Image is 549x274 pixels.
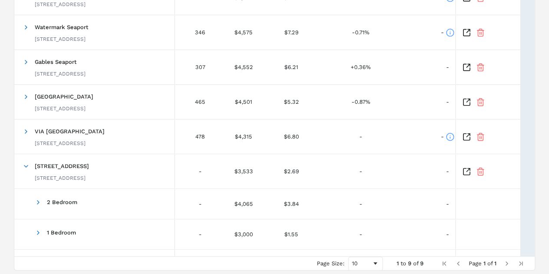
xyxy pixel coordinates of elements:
[441,24,454,41] div: -
[178,15,222,50] div: 346
[397,260,399,267] span: 1
[420,260,424,267] span: 9
[462,132,471,141] a: Inspect Comparable
[352,260,372,267] div: 10
[487,260,493,267] span: of
[178,50,222,84] div: 307
[317,119,404,154] div: -
[222,154,265,188] div: $3,533
[317,50,404,84] div: +0.36%
[35,24,89,30] span: Watermark Seaport
[265,189,317,219] div: $3.84
[265,154,317,188] div: $2.69
[446,226,449,243] div: -
[476,98,485,106] button: Remove Property From Portfolio
[317,260,345,267] div: Page Size:
[462,63,471,72] a: Inspect Comparable
[35,59,77,65] span: Gables Seaport
[476,167,485,176] button: Remove Property From Portfolio
[462,28,471,37] a: Inspect Comparable
[178,219,222,249] div: -
[222,50,265,84] div: $4,552
[265,119,317,154] div: $6.80
[35,105,93,112] div: [STREET_ADDRESS]
[348,257,383,271] div: Page Size
[222,85,265,119] div: $4,501
[441,260,448,267] div: First Page
[401,260,406,267] span: to
[408,260,411,267] span: 9
[265,50,317,84] div: $6.21
[178,119,222,154] div: 478
[446,93,449,110] div: -
[265,85,317,119] div: $5.32
[265,15,317,50] div: $7.29
[47,199,77,205] span: 2 Bedroom
[462,167,471,176] a: Inspect Comparable
[494,260,496,267] span: 1
[178,189,222,219] div: -
[317,189,404,219] div: -
[178,85,222,119] div: 465
[413,260,418,267] span: of
[35,93,93,100] span: [GEOGRAPHIC_DATA]
[35,175,89,182] div: [STREET_ADDRESS]
[469,260,482,267] span: Page
[222,189,265,219] div: $4,065
[317,85,404,119] div: -0.87%
[47,229,76,236] span: 1 Bedroom
[35,36,89,43] div: [STREET_ADDRESS]
[446,163,449,180] div: -
[476,28,485,37] button: Remove Property From Portfolio
[476,132,485,141] button: Remove Property From Portfolio
[35,1,113,8] div: [STREET_ADDRESS]
[317,15,404,50] div: -0.71%
[455,260,462,267] div: Previous Page
[265,219,317,249] div: $1.55
[178,154,222,188] div: -
[222,119,265,154] div: $4,315
[517,260,524,267] div: Last Page
[317,219,404,249] div: -
[35,163,89,169] span: [STREET_ADDRESS]
[35,70,85,77] div: [STREET_ADDRESS]
[476,63,485,72] button: Remove Property From Portfolio
[35,140,105,147] div: [STREET_ADDRESS]
[483,260,486,267] span: 1
[462,98,471,106] a: Inspect Comparable
[446,59,449,76] div: -
[441,128,454,145] div: -
[222,219,265,249] div: $3,000
[446,195,449,212] div: -
[503,260,510,267] div: Next Page
[317,154,404,188] div: -
[35,128,105,135] span: VIA [GEOGRAPHIC_DATA]
[222,15,265,50] div: $4,575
